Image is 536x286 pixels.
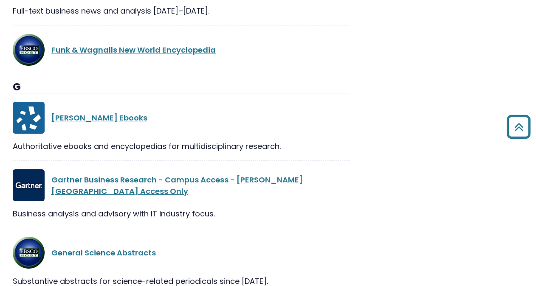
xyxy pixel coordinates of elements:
a: General Science Abstracts [51,247,156,258]
div: Authoritative ebooks and encyclopedias for multidisciplinary research. [13,140,350,152]
div: Business analysis and advisory with IT industry focus. [13,208,350,219]
a: [PERSON_NAME] Ebooks [51,112,147,123]
h3: G [13,81,350,94]
a: Gartner Business Research - Campus Access - [PERSON_NAME][GEOGRAPHIC_DATA] Access Only [51,174,303,196]
a: Funk & Wagnalls New World Encyclopedia [51,45,216,55]
div: Full-text business news and analysis [DATE]–[DATE]. [13,5,350,17]
a: Back to Top [503,119,534,135]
